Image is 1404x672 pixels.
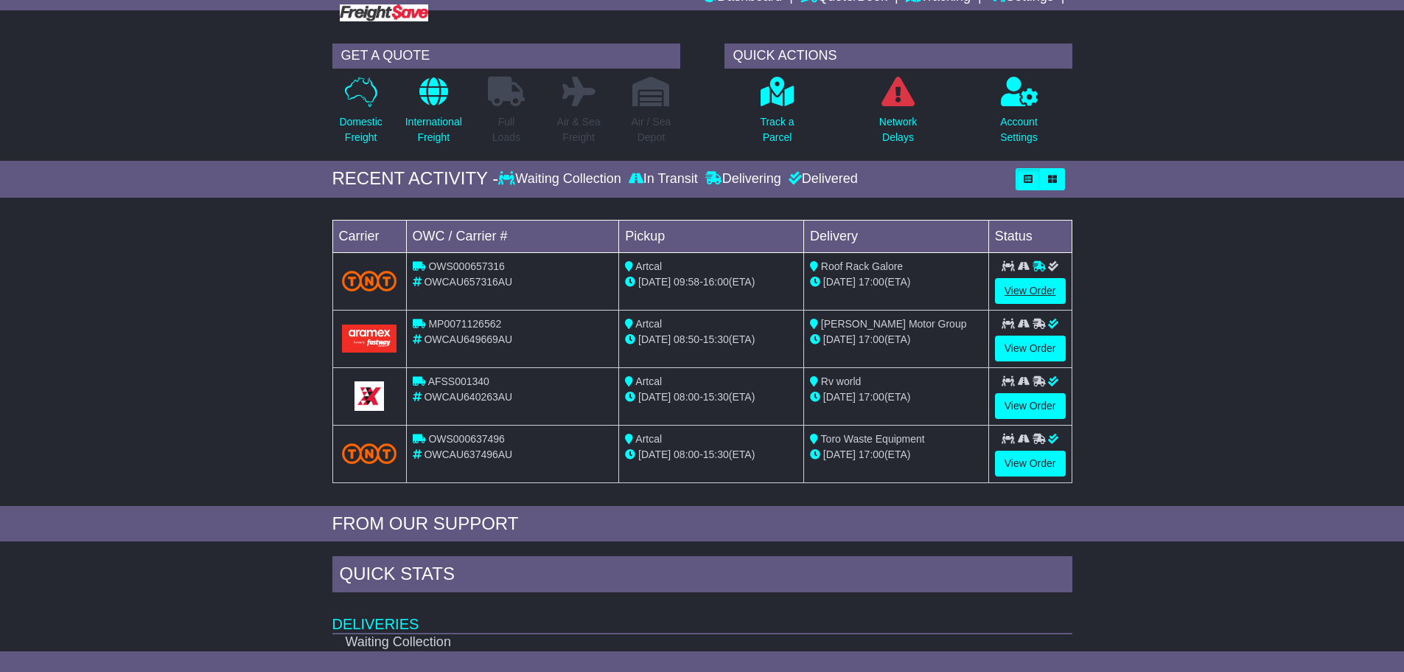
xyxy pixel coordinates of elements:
[724,44,1072,69] div: QUICK ACTIONS
[999,76,1038,153] a: AccountSettings
[760,114,794,145] p: Track a Parcel
[632,114,671,145] p: Air / Sea Depot
[342,325,397,352] img: Aramex.png
[625,389,797,405] div: - (ETA)
[428,260,505,272] span: OWS000657316
[342,271,397,291] img: TNT_Domestic.png
[810,447,982,463] div: (ETA)
[332,634,966,651] td: Waiting Collection
[332,556,1072,596] div: Quick Stats
[995,336,1066,361] a: View Order
[703,448,729,460] span: 15:30
[674,276,699,288] span: 09:58
[339,114,382,145] p: Domestic Freight
[823,276,856,288] span: [DATE]
[619,220,804,252] td: Pickup
[355,381,384,411] img: GetCarrierServiceLogo
[638,448,671,460] span: [DATE]
[428,375,489,387] span: AFSS001340
[405,114,462,145] p: International Freight
[995,393,1066,419] a: View Order
[638,333,671,345] span: [DATE]
[703,333,729,345] span: 15:30
[340,4,428,21] img: Freight Save
[785,171,858,187] div: Delivered
[424,276,512,288] span: OWCAU657316AU
[406,220,619,252] td: OWC / Carrier #
[638,276,671,288] span: [DATE]
[821,318,967,330] span: [PERSON_NAME] Motor Group
[332,651,966,667] td: In Transit
[759,76,794,153] a: Track aParcel
[674,333,699,345] span: 08:50
[703,391,729,403] span: 15:30
[332,168,499,190] div: RECENT ACTIVITY -
[342,443,397,463] img: TNT_Domestic.png
[635,318,662,330] span: Artcal
[332,44,680,69] div: GET A QUOTE
[424,448,512,460] span: OWCAU637496AU
[995,278,1066,304] a: View Order
[635,375,662,387] span: Artcal
[821,433,925,445] span: Toro Waste Equipment
[988,220,1072,252] td: Status
[810,389,982,405] div: (ETA)
[859,391,884,403] span: 17:00
[424,391,512,403] span: OWCAU640263AU
[821,260,903,272] span: Roof Rack Galore
[674,448,699,460] span: 08:00
[703,276,729,288] span: 16:00
[879,114,917,145] p: Network Delays
[332,513,1072,535] div: FROM OUR SUPPORT
[405,76,463,153] a: InternationalFreight
[635,433,662,445] span: Artcal
[625,274,797,290] div: - (ETA)
[638,391,671,403] span: [DATE]
[1064,651,1072,665] a: 0
[428,433,505,445] span: OWS000637496
[332,220,406,252] td: Carrier
[803,220,988,252] td: Delivery
[1000,114,1038,145] p: Account Settings
[821,375,861,387] span: Rv world
[424,333,512,345] span: OWCAU649669AU
[557,114,601,145] p: Air & Sea Freight
[823,333,856,345] span: [DATE]
[823,391,856,403] span: [DATE]
[635,260,662,272] span: Artcal
[879,76,918,153] a: NetworkDelays
[625,332,797,347] div: - (ETA)
[498,171,624,187] div: Waiting Collection
[859,448,884,460] span: 17:00
[859,333,884,345] span: 17:00
[332,596,1072,634] td: Deliveries
[995,451,1066,477] a: View Order
[488,114,525,145] p: Full Loads
[702,171,785,187] div: Delivering
[810,332,982,347] div: (ETA)
[625,447,797,463] div: - (ETA)
[428,318,501,330] span: MP0071126562
[338,76,383,153] a: DomesticFreight
[810,274,982,290] div: (ETA)
[625,171,702,187] div: In Transit
[674,391,699,403] span: 08:00
[823,448,856,460] span: [DATE]
[859,276,884,288] span: 17:00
